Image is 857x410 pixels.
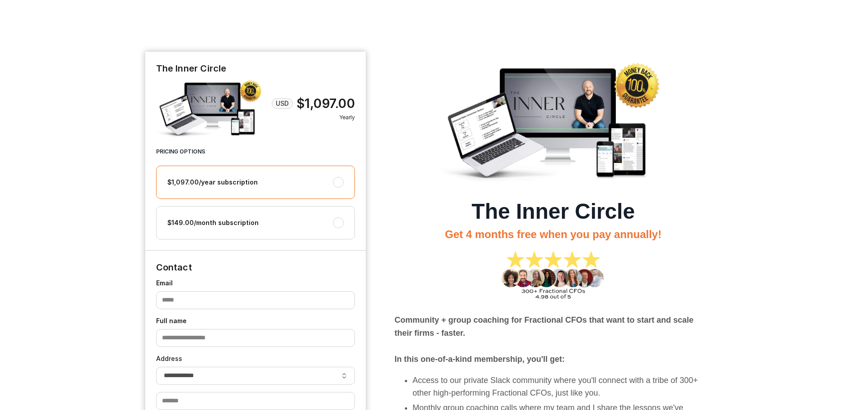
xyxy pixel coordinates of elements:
strong: In this one-of-a-kind membership, you'll get: [395,355,565,364]
span: Yearly [272,113,355,122]
li: Access to our private Slack community where you'll connect with a tribe of 300+ other high-perfor... [413,374,712,400]
span: USD [276,99,289,108]
label: Address [156,354,355,363]
p: $1,097.00/year subscription [167,178,260,188]
legend: Contact [156,251,192,273]
h4: The Inner Circle [156,63,355,74]
label: Email [156,279,355,288]
b: Community + group coaching for Fractional CFOs that want to start and scale their firms - faster. [395,315,694,338]
label: Full name [156,316,355,325]
span: $1,097.00 [296,95,355,112]
img: 87d2c62-f66f-6753-08f5-caa413f672e_66fe2831-b063-435f-94cd-8b5a59888c9c.png [498,245,608,307]
span: Get 4 months free when you pay annually! [445,228,661,240]
p: $149.00/month subscription [167,218,261,228]
h5: Pricing Options [156,148,355,155]
h1: The Inner Circle [395,198,712,225]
